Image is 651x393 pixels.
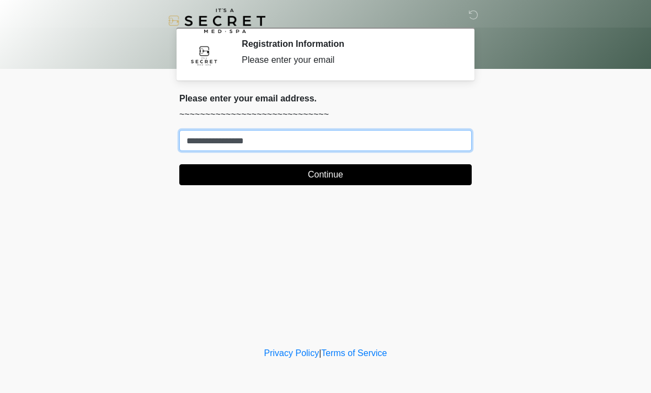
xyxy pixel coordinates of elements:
[168,8,265,33] img: It's A Secret Med Spa Logo
[242,53,455,67] div: Please enter your email
[264,348,319,358] a: Privacy Policy
[242,39,455,49] h2: Registration Information
[321,348,387,358] a: Terms of Service
[319,348,321,358] a: |
[179,108,472,121] p: ~~~~~~~~~~~~~~~~~~~~~~~~~~~~~
[179,93,472,104] h2: Please enter your email address.
[188,39,221,72] img: Agent Avatar
[179,164,472,185] button: Continue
